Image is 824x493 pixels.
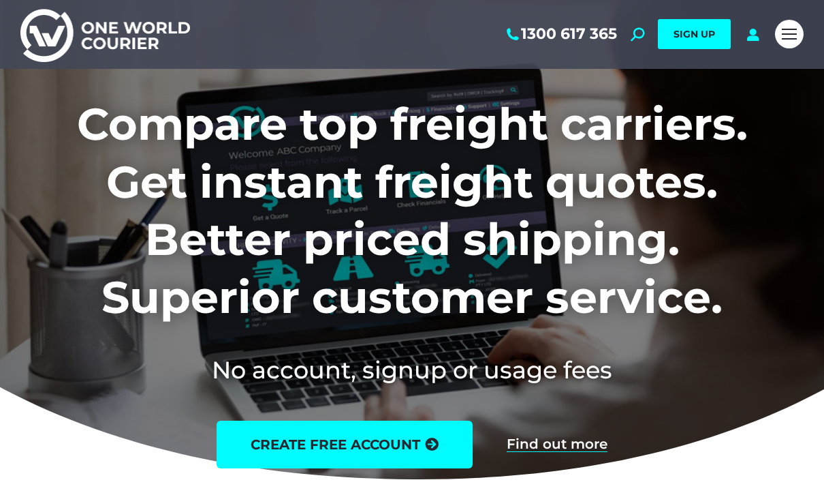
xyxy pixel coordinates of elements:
[20,95,804,326] h1: Compare top freight carriers. Get instant freight quotes. Better priced shipping. Superior custom...
[674,28,715,40] span: SIGN UP
[507,437,607,452] a: Find out more
[20,353,804,387] h2: No account, signup or usage fees
[217,421,473,468] a: create free account
[775,20,804,48] a: Mobile menu icon
[20,7,190,62] img: One World Courier
[658,19,731,49] a: SIGN UP
[504,25,617,43] a: 1300 617 365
